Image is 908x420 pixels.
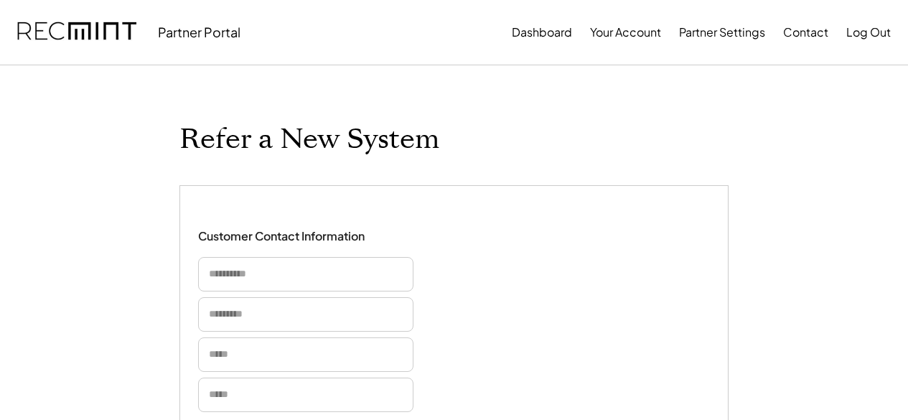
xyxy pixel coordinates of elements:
button: Partner Settings [679,18,765,47]
img: recmint-logotype%403x.png [17,8,136,57]
button: Contact [783,18,828,47]
h1: Refer a New System [179,123,439,157]
button: Dashboard [512,18,572,47]
button: Your Account [590,18,661,47]
div: Partner Portal [158,24,240,40]
button: Log Out [846,18,891,47]
div: Customer Contact Information [198,229,365,244]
